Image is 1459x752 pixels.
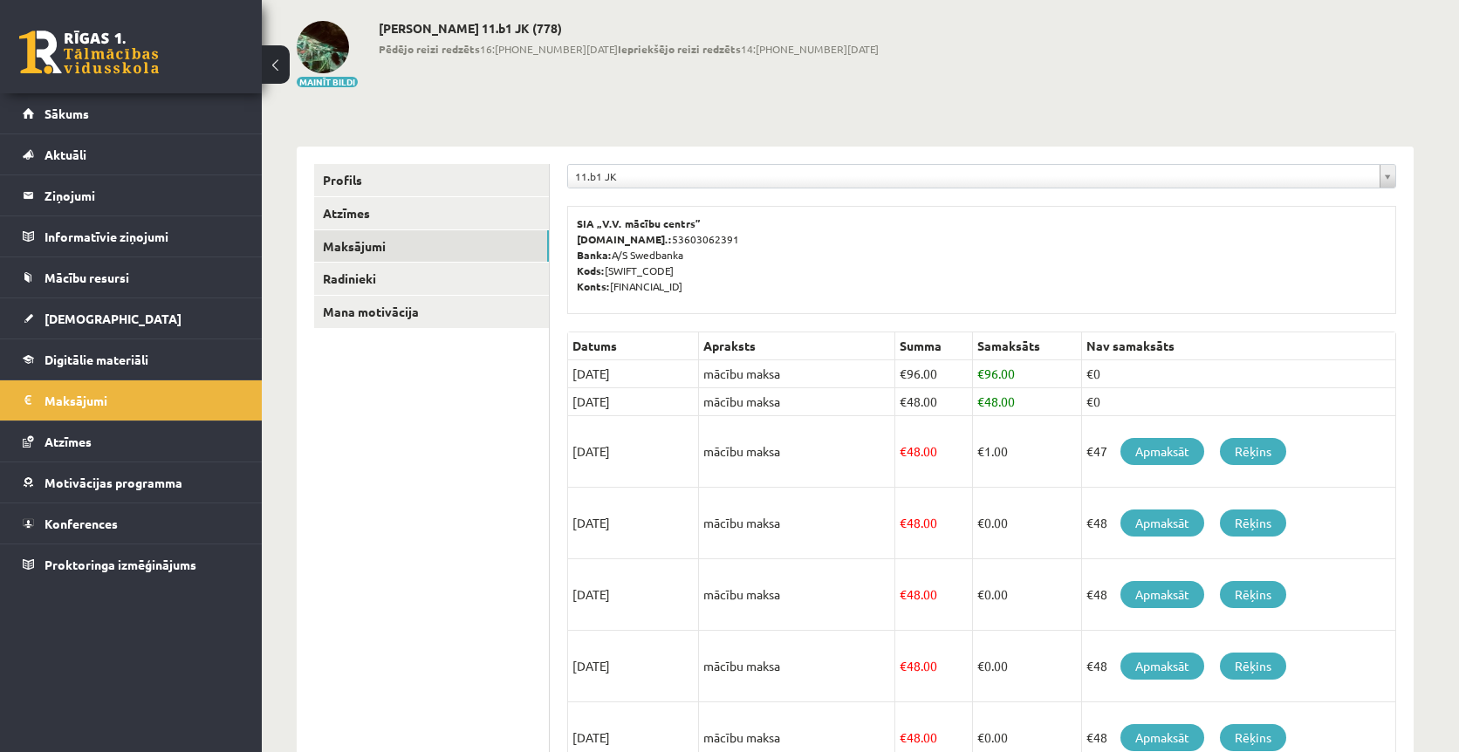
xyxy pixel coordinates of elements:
a: Apmaksāt [1120,653,1204,680]
th: Nav samaksāts [1081,332,1395,360]
td: mācību maksa [699,416,895,488]
b: Banka: [577,248,612,262]
span: € [977,515,984,530]
a: Ziņojumi [23,175,240,215]
td: [DATE] [568,631,699,702]
td: mācību maksa [699,388,895,416]
td: [DATE] [568,416,699,488]
span: € [977,586,984,602]
a: Apmaksāt [1120,581,1204,608]
span: Mācību resursi [45,270,129,285]
span: € [900,729,907,745]
span: € [977,393,984,409]
td: €48 [1081,559,1395,631]
th: Apraksts [699,332,895,360]
legend: Maksājumi [45,380,240,420]
b: [DOMAIN_NAME].: [577,232,672,246]
th: Datums [568,332,699,360]
td: €48 [1081,631,1395,702]
legend: Informatīvie ziņojumi [45,216,240,256]
b: SIA „V.V. mācību centrs” [577,216,702,230]
td: mācību maksa [699,631,895,702]
td: 1.00 [972,416,1081,488]
a: Mācību resursi [23,257,240,297]
span: € [900,393,907,409]
a: 11.b1 JK [568,165,1395,188]
span: € [900,658,907,673]
td: 96.00 [972,360,1081,388]
a: Rēķins [1220,438,1286,465]
a: Apmaksāt [1120,438,1204,465]
a: Proktoringa izmēģinājums [23,544,240,585]
legend: Ziņojumi [45,175,240,215]
span: € [900,366,907,381]
span: € [977,366,984,381]
span: 16:[PHONE_NUMBER][DATE] 14:[PHONE_NUMBER][DATE] [379,41,879,57]
td: mācību maksa [699,488,895,559]
a: Radinieki [314,263,549,295]
td: [DATE] [568,559,699,631]
td: 48.00 [895,631,973,702]
td: mācību maksa [699,559,895,631]
a: Aktuāli [23,134,240,174]
td: 96.00 [895,360,973,388]
td: €48 [1081,488,1395,559]
a: Atzīmes [23,421,240,461]
span: Sākums [45,106,89,121]
a: [DEMOGRAPHIC_DATA] [23,298,240,338]
td: [DATE] [568,388,699,416]
b: Pēdējo reizi redzēts [379,42,480,56]
img: Marta Cekula [297,21,349,73]
td: [DATE] [568,488,699,559]
h2: [PERSON_NAME] 11.b1 JK (778) [379,21,879,36]
th: Samaksāts [972,332,1081,360]
span: Atzīmes [45,434,92,449]
td: 48.00 [895,559,973,631]
a: Apmaksāt [1120,509,1204,537]
button: Mainīt bildi [297,77,358,87]
span: € [977,658,984,673]
td: €47 [1081,416,1395,488]
a: Motivācijas programma [23,462,240,502]
span: Konferences [45,516,118,531]
td: €0 [1081,388,1395,416]
th: Summa [895,332,973,360]
td: 48.00 [895,416,973,488]
a: Rēķins [1220,581,1286,608]
span: [DEMOGRAPHIC_DATA] [45,311,182,326]
td: 0.00 [972,631,1081,702]
p: 53603062391 A/S Swedbanka [SWIFT_CODE] [FINANCIAL_ID] [577,215,1387,294]
span: Digitālie materiāli [45,352,148,367]
a: Profils [314,164,549,196]
td: 48.00 [972,388,1081,416]
span: € [900,586,907,602]
a: Mana motivācija [314,296,549,328]
a: Rēķins [1220,653,1286,680]
b: Konts: [577,279,610,293]
span: Proktoringa izmēģinājums [45,557,196,572]
td: 0.00 [972,559,1081,631]
span: € [900,443,907,459]
a: Konferences [23,503,240,543]
a: Apmaksāt [1120,724,1204,751]
a: Maksājumi [314,230,549,263]
b: Iepriekšējo reizi redzēts [618,42,741,56]
td: [DATE] [568,360,699,388]
a: Rēķins [1220,724,1286,751]
span: 11.b1 JK [575,165,1373,188]
span: Aktuāli [45,147,86,162]
span: € [900,515,907,530]
span: € [977,443,984,459]
a: Rīgas 1. Tālmācības vidusskola [19,31,159,74]
a: Informatīvie ziņojumi [23,216,240,256]
span: Motivācijas programma [45,475,182,490]
a: Atzīmes [314,197,549,229]
a: Maksājumi [23,380,240,420]
td: mācību maksa [699,360,895,388]
a: Rēķins [1220,509,1286,537]
td: 0.00 [972,488,1081,559]
td: 48.00 [895,488,973,559]
a: Digitālie materiāli [23,339,240,379]
a: Sākums [23,93,240,133]
td: €0 [1081,360,1395,388]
